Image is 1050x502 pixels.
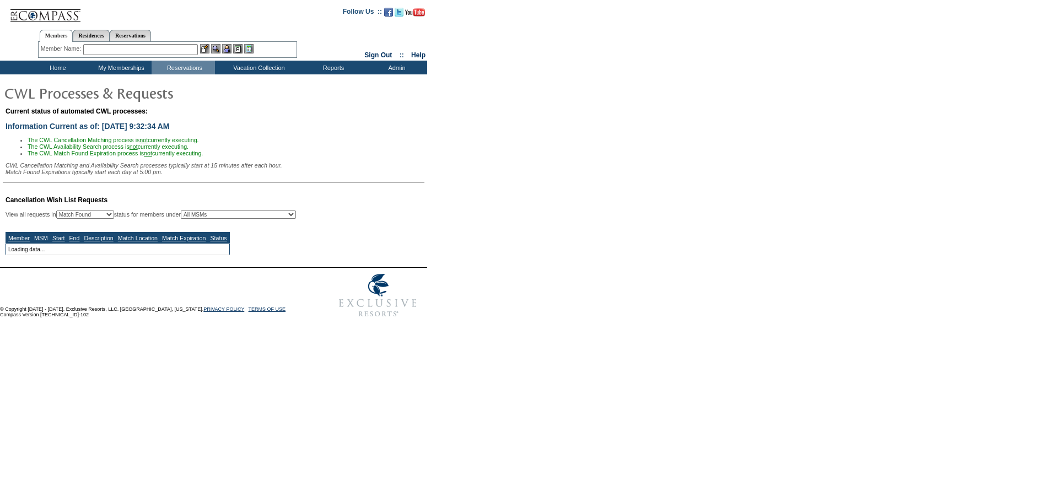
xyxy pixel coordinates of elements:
img: Follow us on Twitter [395,8,403,17]
span: Current status of automated CWL processes: [6,107,148,115]
a: PRIVACY POLICY [203,306,244,312]
td: Loading data... [6,244,230,255]
a: Help [411,51,426,59]
img: Subscribe to our YouTube Channel [405,8,425,17]
u: not [130,143,138,150]
td: Home [25,61,88,74]
a: Become our fan on Facebook [384,11,393,18]
img: Reservations [233,44,243,53]
a: Member [8,235,30,241]
a: Reservations [110,30,151,41]
a: Start [52,235,65,241]
td: My Memberships [88,61,152,74]
a: Description [84,235,113,241]
a: MSM [34,235,48,241]
a: Status [210,235,227,241]
span: :: [400,51,404,59]
a: Residences [73,30,110,41]
div: View all requests in status for members under [6,210,296,219]
img: Become our fan on Facebook [384,8,393,17]
img: Impersonate [222,44,231,53]
a: End [69,235,79,241]
span: Cancellation Wish List Requests [6,196,107,204]
span: Information Current as of: [DATE] 9:32:34 AM [6,122,169,131]
span: The CWL Cancellation Matching process is currently executing. [28,137,199,143]
td: Vacation Collection [215,61,300,74]
a: Match Location [118,235,158,241]
a: Members [40,30,73,42]
span: The CWL Match Found Expiration process is currently executing. [28,150,203,156]
a: Subscribe to our YouTube Channel [405,11,425,18]
img: View [211,44,220,53]
u: not [144,150,152,156]
a: Sign Out [364,51,392,59]
a: Follow us on Twitter [395,11,403,18]
td: Admin [364,61,427,74]
img: Exclusive Resorts [329,268,427,323]
div: Member Name: [41,44,83,53]
div: CWL Cancellation Matching and Availability Search processes typically start at 15 minutes after e... [6,162,424,175]
td: Reservations [152,61,215,74]
a: Match Expiration [162,235,206,241]
a: TERMS OF USE [249,306,286,312]
u: not [139,137,148,143]
img: b_edit.gif [200,44,209,53]
td: Reports [300,61,364,74]
img: b_calculator.gif [244,44,254,53]
td: Follow Us :: [343,7,382,20]
span: The CWL Availability Search process is currently executing. [28,143,189,150]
